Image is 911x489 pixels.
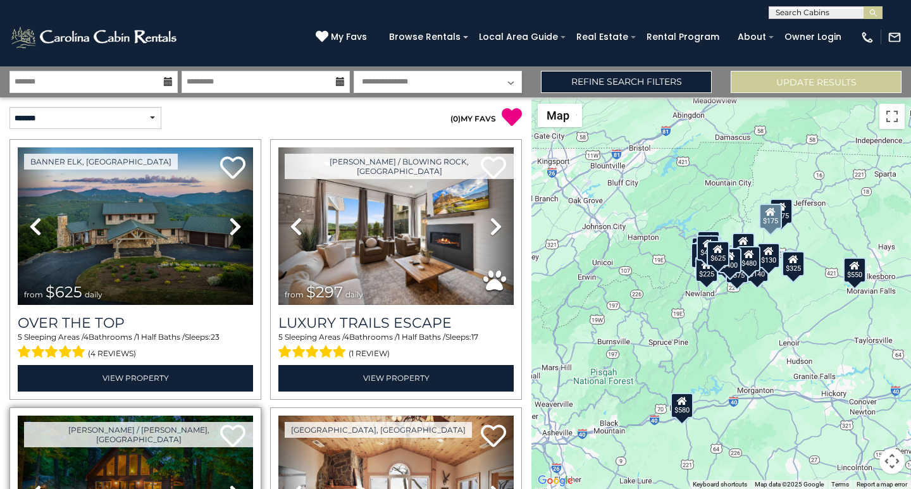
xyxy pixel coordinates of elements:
[738,245,760,271] div: $480
[85,290,102,299] span: daily
[732,233,755,258] div: $349
[278,331,514,362] div: Sleeping Areas / Bathrooms / Sleeps:
[453,114,458,123] span: 0
[695,257,718,282] div: $225
[746,256,769,282] div: $140
[24,290,43,299] span: from
[541,71,712,93] a: Refine Search Filters
[731,27,772,47] a: About
[547,109,569,122] span: Map
[24,422,253,447] a: [PERSON_NAME] / [PERSON_NAME], [GEOGRAPHIC_DATA]
[879,449,905,474] button: Map camera controls
[285,154,514,179] a: [PERSON_NAME] / Blowing Rock, [GEOGRAPHIC_DATA]
[397,332,445,342] span: 1 Half Baths /
[18,331,253,362] div: Sleeping Areas / Bathrooms / Sleeps:
[731,71,902,93] button: Update Results
[285,422,472,438] a: [GEOGRAPHIC_DATA], [GEOGRAPHIC_DATA]
[860,30,874,44] img: phone-regular-white.png
[18,365,253,391] a: View Property
[9,25,180,50] img: White-1-2.png
[306,283,343,301] span: $297
[344,332,349,342] span: 4
[570,27,635,47] a: Real Estate
[691,242,714,268] div: $230
[857,481,907,488] a: Report a map error
[843,257,866,282] div: $550
[707,241,729,266] div: $625
[759,204,782,229] div: $175
[535,473,576,489] a: Open this area in Google Maps (opens a new window)
[697,230,720,256] div: $125
[879,104,905,129] button: Toggle fullscreen view
[778,27,848,47] a: Owner Login
[831,481,849,488] a: Terms
[473,27,564,47] a: Local Area Guide
[18,314,253,331] a: Over The Top
[770,198,793,223] div: $175
[671,392,693,418] div: $580
[481,423,506,450] a: Add to favorites
[450,114,496,123] a: (0)MY FAVS
[211,332,220,342] span: 23
[693,480,747,489] button: Keyboard shortcuts
[640,27,726,47] a: Rental Program
[285,290,304,299] span: from
[697,235,719,260] div: $425
[755,481,824,488] span: Map data ©2025 Google
[345,290,363,299] span: daily
[726,257,748,283] div: $375
[450,114,461,123] span: ( )
[535,473,576,489] img: Google
[888,30,902,44] img: mail-regular-white.png
[316,30,370,44] a: My Favs
[383,27,467,47] a: Browse Rentals
[278,332,283,342] span: 5
[538,104,582,127] button: Change map style
[18,332,22,342] span: 5
[719,247,741,273] div: $400
[782,251,805,276] div: $325
[278,314,514,331] a: Luxury Trails Escape
[137,332,185,342] span: 1 Half Baths /
[278,147,514,305] img: thumbnail_168695581.jpeg
[46,283,82,301] span: $625
[331,30,367,44] span: My Favs
[471,332,478,342] span: 17
[84,332,89,342] span: 4
[278,365,514,391] a: View Property
[18,147,253,305] img: thumbnail_167153549.jpeg
[24,154,178,170] a: Banner Elk, [GEOGRAPHIC_DATA]
[88,345,136,362] span: (4 reviews)
[349,345,390,362] span: (1 review)
[757,243,780,268] div: $130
